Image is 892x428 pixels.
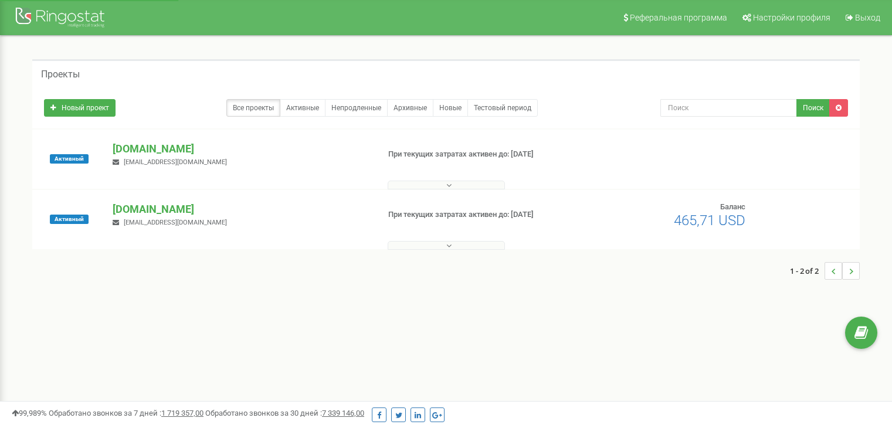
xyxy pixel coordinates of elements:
p: [DOMAIN_NAME] [113,141,369,157]
span: 99,989% [12,409,47,417]
span: [EMAIL_ADDRESS][DOMAIN_NAME] [124,158,227,166]
a: Все проекты [226,99,280,117]
nav: ... [790,250,860,291]
button: Поиск [796,99,830,117]
a: Новый проект [44,99,116,117]
a: Непродленные [325,99,388,117]
span: [EMAIL_ADDRESS][DOMAIN_NAME] [124,219,227,226]
a: Новые [433,99,468,117]
u: 7 339 146,00 [322,409,364,417]
p: При текущих затратах активен до: [DATE] [388,149,576,160]
p: [DOMAIN_NAME] [113,202,369,217]
span: 1 - 2 of 2 [790,262,825,280]
h5: Проекты [41,69,80,80]
span: Реферальная программа [630,13,727,22]
span: Активный [50,154,89,164]
span: 465,71 USD [674,212,745,229]
iframe: Intercom live chat [852,362,880,390]
a: Тестовый период [467,99,538,117]
u: 1 719 357,00 [161,409,204,417]
p: При текущих затратах активен до: [DATE] [388,209,576,220]
span: Баланс [720,202,745,211]
a: Активные [280,99,325,117]
span: Обработано звонков за 7 дней : [49,409,204,417]
span: Активный [50,215,89,224]
span: Настройки профиля [753,13,830,22]
a: Архивные [387,99,433,117]
span: Обработано звонков за 30 дней : [205,409,364,417]
span: Выход [855,13,880,22]
input: Поиск [660,99,797,117]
